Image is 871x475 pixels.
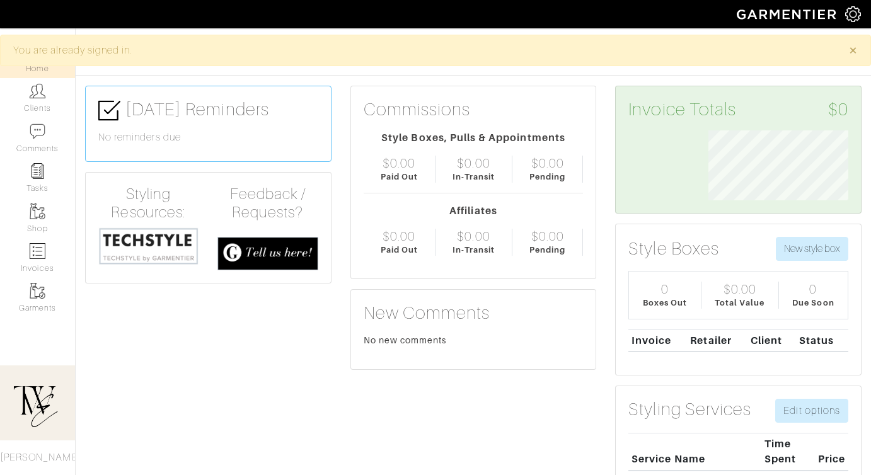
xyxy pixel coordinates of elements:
th: Client [747,329,796,352]
div: 0 [809,282,817,297]
h3: Style Boxes [628,238,719,260]
img: techstyle-93310999766a10050dc78ceb7f971a75838126fd19372ce40ba20cdf6a89b94b.png [98,227,199,265]
img: garmentier-logo-header-white-b43fb05a5012e4ada735d5af1a66efaba907eab6374d6393d1fbf88cb4ef424d.png [730,3,845,25]
div: 0 [661,282,669,297]
span: × [848,42,858,59]
th: Invoice [628,329,687,352]
div: $0.00 [383,156,415,171]
div: No new comments [364,334,584,346]
div: Pending [529,244,565,256]
h3: [DATE] Reminders [98,99,318,122]
h4: Styling Resources: [98,185,199,222]
div: Pending [529,171,565,183]
div: $0.00 [457,156,490,171]
h3: Styling Services [628,399,751,420]
img: orders-icon-0abe47150d42831381b5fb84f609e132dff9fe21cb692f30cb5eec754e2cba89.png [30,243,45,259]
h3: New Comments [364,302,584,324]
th: Price [806,433,848,471]
img: comment-icon-a0a6a9ef722e966f86d9cbdc48e553b5cf19dbc54f86b18d962a5391bc8f6eb6.png [30,123,45,139]
span: $0 [828,99,848,120]
h6: No reminders due [98,132,318,144]
div: Boxes Out [643,297,687,309]
th: Retailer [688,329,748,352]
div: $0.00 [531,156,564,171]
div: Affiliates [364,203,584,219]
button: New style box [776,237,848,261]
div: In-Transit [453,171,495,183]
img: clients-icon-6bae9207a08558b7cb47a8932f037763ab4055f8c8b6bfacd5dc20c3e0201464.png [30,83,45,99]
h4: Feedback / Requests? [217,185,318,222]
img: check-box-icon-36a4915ff3ba2bd8f6e4f29bc755bb66becd62c870f447fc0dd1365fcfddab58.png [98,100,120,122]
img: reminder-icon-8004d30b9f0a5d33ae49ab947aed9ed385cf756f9e5892f1edd6e32f2345188e.png [30,163,45,179]
div: $0.00 [457,229,490,244]
img: feedback_requests-3821251ac2bd56c73c230f3229a5b25d6eb027adea667894f41107c140538ee0.png [217,237,318,270]
th: Time Spent [761,433,806,471]
div: Style Boxes, Pulls & Appointments [364,130,584,146]
h3: Commissions [364,99,471,120]
div: $0.00 [724,282,756,297]
div: Due Soon [792,297,834,309]
img: garments-icon-b7da505a4dc4fd61783c78ac3ca0ef83fa9d6f193b1c9dc38574b1d14d53ca28.png [30,203,45,219]
div: Paid Out [381,244,418,256]
div: $0.00 [383,229,415,244]
img: gear-icon-white-bd11855cb880d31180b6d7d6211b90ccbf57a29d726f0c71d8c61bd08dd39cc2.png [845,6,861,22]
h3: Invoice Totals [628,99,848,120]
div: $0.00 [531,229,564,244]
div: In-Transit [453,244,495,256]
div: You are already signed in. [13,43,830,58]
div: Total Value [715,297,765,309]
a: Edit options [775,399,848,423]
th: Status [796,329,848,352]
div: Paid Out [381,171,418,183]
img: garments-icon-b7da505a4dc4fd61783c78ac3ca0ef83fa9d6f193b1c9dc38574b1d14d53ca28.png [30,283,45,299]
th: Service Name [628,433,761,471]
